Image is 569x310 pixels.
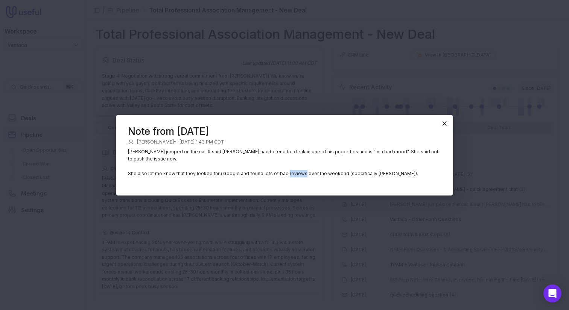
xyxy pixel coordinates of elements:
[439,118,450,129] button: Close
[128,139,441,145] div: [PERSON_NAME] •
[128,148,441,163] p: [PERSON_NAME] jumped on the call & said [PERSON_NAME] had to tend to a leak in one of his propert...
[128,170,441,177] p: She also let me know that they looked thru Google and found lots of bad reviews over the weekend ...
[180,139,224,145] time: [DATE] 1:43 PM CDT
[128,127,441,136] header: Note from [DATE]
